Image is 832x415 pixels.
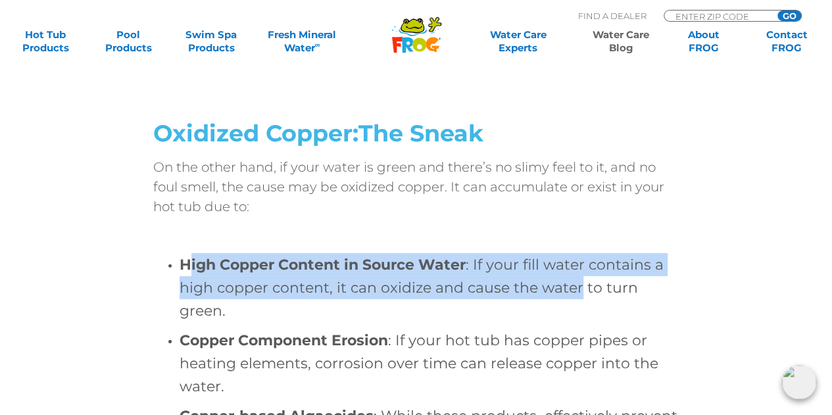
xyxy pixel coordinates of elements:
p: Find A Dealer [578,10,647,22]
input: Zip Code Form [674,11,763,22]
img: openIcon [782,365,816,399]
a: ContactFROG [754,28,819,55]
a: Water CareBlog [589,28,653,55]
p: On the other hand, if your water is green and there’s no slimy feel to it, and no foul smell, the... [153,157,679,216]
a: Fresh MineralWater∞ [262,28,343,55]
h4: : If your fill water contains a high copper content, it can oxidize and cause the water to turn g... [180,253,679,322]
strong: High Copper Content in Source Water [180,256,466,274]
a: PoolProducts [96,28,160,55]
a: AboutFROG [672,28,736,55]
a: Water CareExperts [466,28,570,55]
h4: : If your hot tub has copper pipes or heating elements, corrosion over time can release copper in... [180,329,679,398]
input: GO [777,11,801,21]
sup: ∞ [315,40,320,49]
strong: Copper Component Erosion [180,331,388,349]
a: Swim SpaProducts [179,28,243,55]
span: Oxidized Copper: [153,119,358,147]
a: Hot TubProducts [13,28,78,55]
span: The Sneak [358,119,483,147]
